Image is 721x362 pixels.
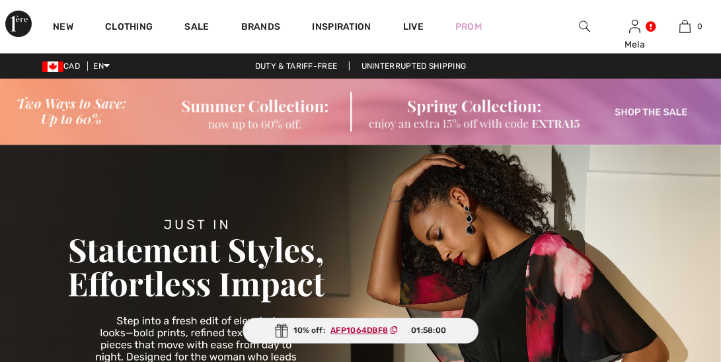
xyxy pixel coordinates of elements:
[42,61,85,71] span: CAD
[241,21,281,35] a: Brands
[93,61,110,71] span: EN
[629,20,640,32] a: Sign In
[184,21,209,35] a: Sale
[697,20,702,32] span: 0
[610,38,659,52] div: Mela
[330,326,388,335] ins: AFP1064DBF8
[105,21,153,35] a: Clothing
[455,20,482,34] a: Prom
[411,324,446,336] span: 01:58:00
[5,11,32,37] img: 1ère Avenue
[629,18,640,34] img: My Info
[42,61,63,72] img: Canadian Dollar
[243,318,479,344] div: 10% off:
[53,21,73,35] a: New
[312,21,371,35] span: Inspiration
[679,18,691,34] img: My Bag
[661,18,710,34] a: 0
[579,18,590,34] img: search the website
[403,20,424,34] a: Live
[275,324,288,338] img: Gift.svg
